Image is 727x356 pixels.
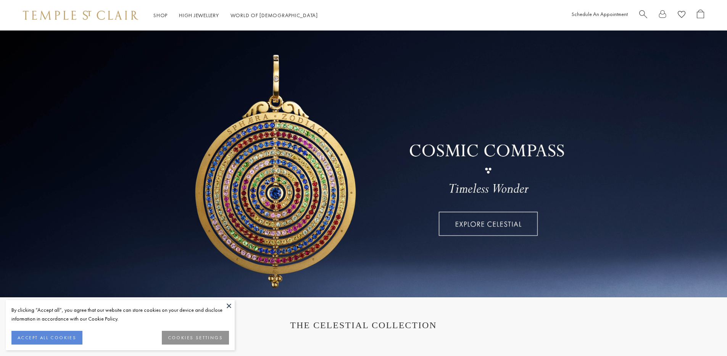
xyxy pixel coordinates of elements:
nav: Main navigation [153,11,318,20]
div: By clicking “Accept all”, you agree that our website can store cookies on your device and disclos... [11,306,229,323]
a: World of [DEMOGRAPHIC_DATA]World of [DEMOGRAPHIC_DATA] [231,12,318,19]
a: High JewelleryHigh Jewellery [179,12,219,19]
a: ShopShop [153,12,168,19]
a: Open Shopping Bag [697,10,704,21]
a: Search [639,10,647,21]
img: Temple St. Clair [23,11,138,20]
iframe: Gorgias live chat messenger [689,320,719,348]
a: Schedule An Appointment [572,11,628,18]
h1: THE CELESTIAL COLLECTION [31,320,696,330]
button: COOKIES SETTINGS [162,331,229,345]
a: View Wishlist [678,10,685,21]
button: ACCEPT ALL COOKIES [11,331,82,345]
